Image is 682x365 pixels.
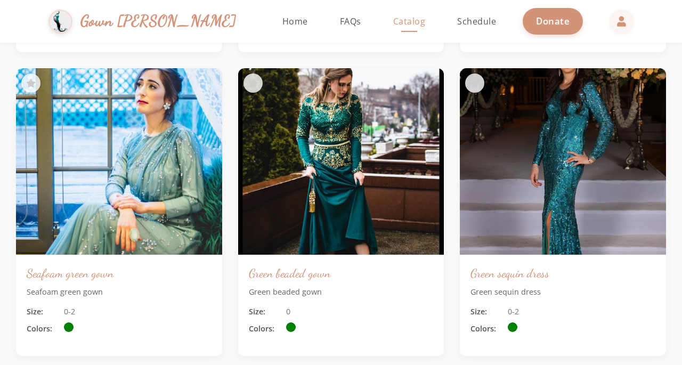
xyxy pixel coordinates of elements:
span: 0-2 [64,306,75,318]
span: Size: [249,306,281,318]
img: Green beaded gown [238,68,444,255]
img: Gown Gmach Logo [48,10,72,34]
span: Catalog [393,15,426,27]
span: Colors: [27,323,59,335]
span: Schedule [457,15,496,27]
h3: Seafoam green gown [27,265,212,281]
a: Gown [PERSON_NAME] [48,7,247,36]
span: Home [282,15,308,27]
h3: Green sequin dress [470,265,655,281]
span: Size: [470,306,502,318]
a: Donate [523,8,583,34]
img: Seafoam green gown [16,68,222,255]
span: FAQs [340,15,361,27]
span: Gown [PERSON_NAME] [80,10,237,33]
h3: Green beaded gown [249,265,434,281]
p: Green sequin dress [470,286,655,298]
span: 0-2 [508,306,519,318]
span: Colors: [470,323,502,335]
p: Seafoam green gown [27,286,212,298]
span: Size: [27,306,59,318]
p: Green beaded gown [249,286,434,298]
span: Donate [536,15,570,27]
img: Green sequin dress [460,68,666,255]
span: Colors: [249,323,281,335]
span: 0 [286,306,290,318]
